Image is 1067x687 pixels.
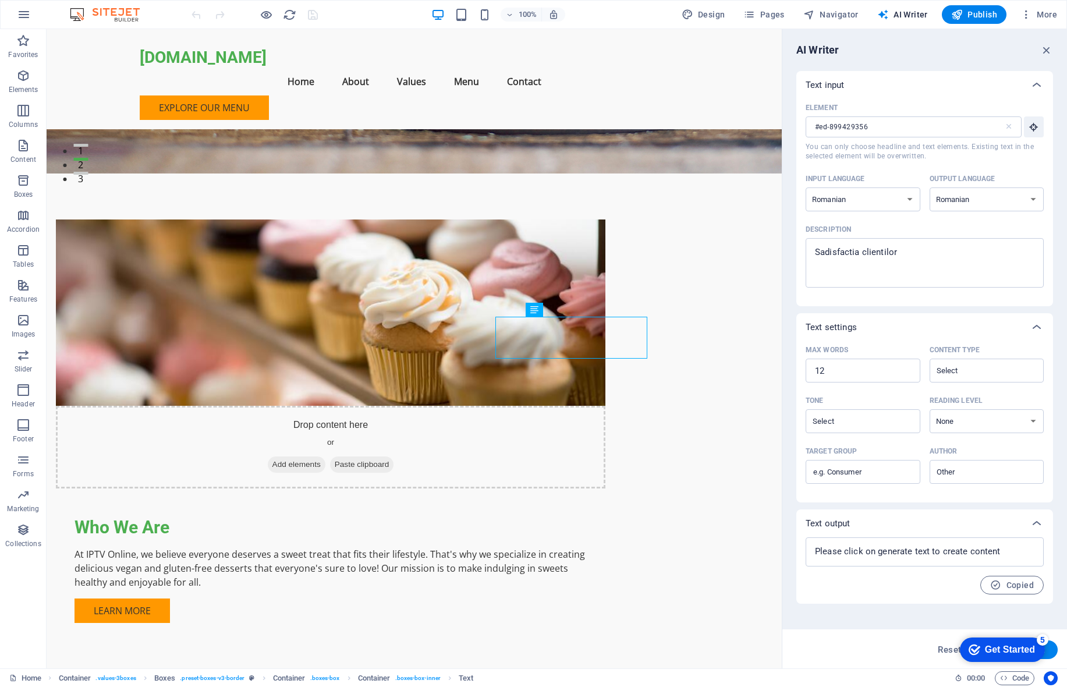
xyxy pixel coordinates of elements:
[5,539,41,548] p: Collections
[930,187,1044,211] select: Output language
[806,518,850,529] p: Text output
[7,225,40,234] p: Accordion
[930,174,995,183] p: Output language
[796,313,1053,341] div: Text settings
[942,5,1006,24] button: Publish
[95,671,136,685] span: . values-3boxes
[796,99,1053,306] div: Text input
[803,9,859,20] span: Navigator
[799,5,863,24] button: Navigator
[806,79,844,91] p: Text input
[459,671,473,685] span: Click to select. Double-click to edit
[395,671,441,685] span: . boxes-box-inner
[221,427,279,444] span: Add elements
[8,50,38,59] p: Favorites
[806,447,857,456] p: Target group
[13,260,34,269] p: Tables
[1000,671,1029,685] span: Code
[7,504,39,514] p: Marketing
[154,671,175,685] span: Click to select. Double-click to edit
[806,174,865,183] p: Input language
[27,129,41,132] button: 2
[14,190,33,199] p: Boxes
[995,671,1034,685] button: Code
[806,142,1044,161] span: You can only choose headline and text elements. Existing text in the selected element will be ove...
[548,9,559,20] i: On resize automatically adjust zoom level to fit chosen device.
[59,671,474,685] nav: breadcrumb
[10,155,36,164] p: Content
[796,71,1053,99] div: Text input
[877,9,928,20] span: AI Writer
[739,5,789,24] button: Pages
[9,671,41,685] a: Click to cancel selection. Double-click to open Pages
[806,103,838,112] p: Element
[273,671,306,685] span: Click to select. Double-click to edit
[1016,5,1062,24] button: More
[86,2,98,14] div: 5
[806,187,920,211] select: Input language
[259,8,273,22] button: Click here to leave preview mode and continue editing
[59,671,91,685] span: Click to select. Double-click to edit
[310,671,340,685] span: . boxes-box
[13,434,34,444] p: Footer
[975,674,977,682] span: :
[282,8,296,22] button: reload
[951,9,997,20] span: Publish
[933,463,1022,480] input: AuthorClear
[180,671,244,685] span: . preset-boxes-v3-border
[796,509,1053,537] div: Text output
[249,675,254,681] i: This element is a customizable preset
[980,576,1044,594] button: Copied
[283,427,348,444] span: Paste clipboard
[955,671,986,685] h6: Session time
[67,8,154,22] img: Editor Logo
[933,362,1022,379] input: Content typeClear
[806,463,920,481] input: Target group
[9,6,94,30] div: Get Started 5 items remaining, 0% complete
[27,143,41,146] button: 3
[9,85,38,94] p: Elements
[9,120,38,129] p: Columns
[358,671,391,685] span: Click to select. Double-click to edit
[12,330,36,339] p: Images
[811,244,1038,282] textarea: Description
[930,447,958,456] p: Author
[743,9,784,20] span: Pages
[806,345,848,355] p: Max words
[806,116,1004,137] input: ElementYou can only choose headline and text elements. Existing text in the selected element will...
[930,409,1044,433] select: Reading level
[873,5,933,24] button: AI Writer
[938,645,961,654] span: Reset
[930,345,980,355] p: Content type
[990,580,1034,591] span: Copied
[930,396,983,405] p: Reading level
[796,537,1053,604] div: Text output
[13,469,34,479] p: Forms
[9,295,37,304] p: Features
[1044,671,1058,685] button: Usercentrics
[34,13,84,23] div: Get Started
[806,321,857,333] p: Text settings
[806,225,851,234] p: Description
[796,43,839,57] h6: AI Writer
[931,640,967,659] button: Reset
[967,671,985,685] span: 00 00
[283,8,296,22] i: Reload page
[796,341,1053,502] div: Text settings
[1024,116,1044,137] button: ElementYou can only choose headline and text elements. Existing text in the selected element will...
[677,5,730,24] button: Design
[501,8,542,22] button: 100%
[27,115,41,118] button: 1
[12,399,35,409] p: Header
[677,5,730,24] div: Design (Ctrl+Alt+Y)
[682,9,725,20] span: Design
[1020,9,1057,20] span: More
[806,396,823,405] p: Tone
[809,413,898,430] input: ToneClear
[518,8,537,22] h6: 100%
[9,377,559,459] div: Drop content here
[15,364,33,374] p: Slider
[806,359,920,383] input: Max words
